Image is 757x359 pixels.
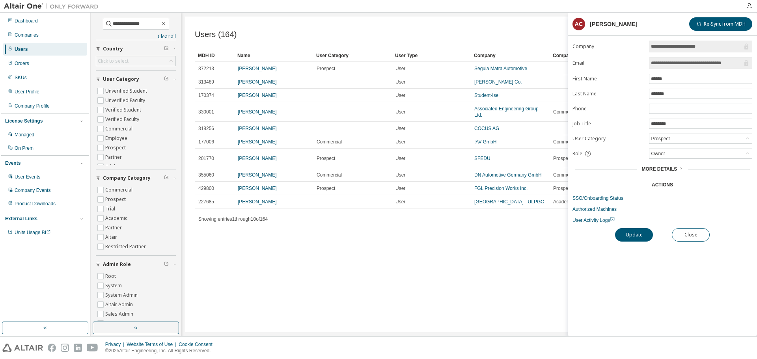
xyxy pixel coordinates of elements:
[238,126,277,131] a: [PERSON_NAME]
[198,79,214,85] span: 313489
[237,49,310,62] div: Name
[198,92,214,99] span: 170374
[15,89,39,95] div: User Profile
[164,76,169,82] span: Clear filter
[395,109,405,115] span: User
[553,155,572,162] span: Prospect
[98,58,129,64] div: Click to select
[103,46,123,52] span: Country
[395,199,405,205] span: User
[179,341,217,348] div: Cookie Consent
[474,66,527,71] a: Segula Matra Automotive
[15,201,56,207] div: Product Downloads
[474,49,546,62] div: Company
[15,74,27,81] div: SKUs
[572,43,644,50] label: Company
[105,309,135,319] label: Sales Admin
[553,49,611,62] div: Company Category
[395,79,405,85] span: User
[74,344,82,352] img: linkedin.svg
[105,214,129,223] label: Academic
[572,60,644,66] label: Email
[238,109,277,115] a: [PERSON_NAME]
[198,139,214,145] span: 177006
[198,109,214,115] span: 330001
[395,125,405,132] span: User
[96,169,176,187] button: Company Category
[127,341,179,348] div: Website Terms of Use
[96,33,176,40] a: Clear all
[238,139,277,145] a: [PERSON_NAME]
[553,139,578,145] span: Commercial
[103,76,139,82] span: User Category
[96,71,176,88] button: User Category
[5,216,37,222] div: External Links
[96,40,176,58] button: Country
[572,195,752,201] a: SSO/Onboarding Status
[395,92,405,99] span: User
[103,261,131,268] span: Admin Role
[4,2,103,10] img: Altair One
[164,46,169,52] span: Clear filter
[650,149,666,158] div: Owner
[198,199,214,205] span: 227685
[689,17,752,31] button: Re-Sync from MDH
[395,65,405,72] span: User
[238,186,277,191] a: [PERSON_NAME]
[572,121,644,127] label: Job Title
[87,344,98,352] img: youtube.svg
[96,56,175,66] div: Click to select
[317,65,335,72] span: Prospect
[105,162,117,171] label: Trial
[198,65,214,72] span: 372213
[474,79,522,85] a: [PERSON_NAME] Co.
[105,348,217,354] p: © 2025 Altair Engineering, Inc. All Rights Reserved.
[15,174,40,180] div: User Events
[317,185,335,192] span: Prospect
[615,228,653,242] button: Update
[2,344,43,352] img: altair_logo.svg
[105,105,143,115] label: Verified Student
[395,172,405,178] span: User
[572,76,644,82] label: First Name
[474,139,496,145] a: IAV GmbH
[649,134,752,143] div: Prospect
[317,139,342,145] span: Commercial
[238,66,277,71] a: [PERSON_NAME]
[105,300,134,309] label: Altair Admin
[15,18,38,24] div: Dashboard
[105,143,127,153] label: Prospect
[105,124,134,134] label: Commercial
[474,93,500,98] a: Student-Isel
[572,151,582,157] span: Role
[105,96,147,105] label: Unverified Faculty
[105,86,149,96] label: Unverified Student
[474,106,539,118] a: Associated Engineering Group Ltd.
[15,230,51,235] span: Units Usage BI
[105,281,123,290] label: System
[317,172,342,178] span: Commercial
[474,186,528,191] a: FGL Precision Works Inc.
[105,242,147,251] label: Restricted Partner
[395,49,468,62] div: User Type
[198,49,231,62] div: MDH ID
[105,115,141,124] label: Verified Faculty
[198,185,214,192] span: 429800
[105,341,127,348] div: Privacy
[572,136,644,142] label: User Category
[15,46,28,52] div: Users
[105,272,117,281] label: Root
[641,166,677,172] span: More Details
[198,125,214,132] span: 318256
[238,79,277,85] a: [PERSON_NAME]
[572,206,752,212] a: Authorized Machines
[103,175,151,181] span: Company Category
[105,153,123,162] label: Partner
[395,139,405,145] span: User
[15,103,50,109] div: Company Profile
[15,32,39,38] div: Companies
[474,172,542,178] a: DN Automotive Germany GmbH
[198,155,214,162] span: 201770
[395,155,405,162] span: User
[15,187,50,193] div: Company Events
